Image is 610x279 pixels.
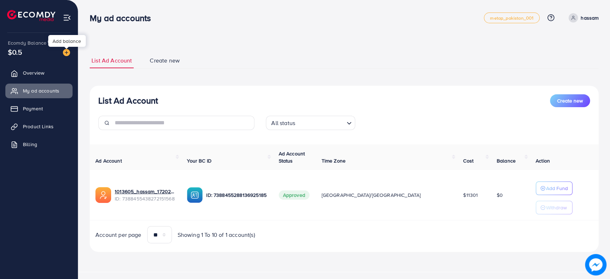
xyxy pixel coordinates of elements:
div: Add balance [48,35,86,47]
span: Ecomdy Balance [8,39,46,46]
span: Ad Account [95,157,122,164]
span: Account per page [95,231,142,239]
span: Your BC ID [187,157,212,164]
a: Product Links [5,119,73,134]
img: ic-ba-acc.ded83a64.svg [187,187,203,203]
a: My ad accounts [5,84,73,98]
img: logo [7,10,55,21]
a: Billing [5,137,73,151]
a: metap_pakistan_001 [484,13,540,23]
p: Withdraw [546,203,567,212]
span: Create new [150,56,180,65]
button: Add Fund [536,181,572,195]
span: Overview [23,69,44,76]
button: Create new [550,94,590,107]
a: Payment [5,101,73,116]
div: <span class='underline'>1013605_hassam_1720258849996</span></br>7388455438272151568 [115,188,175,203]
span: All status [270,118,297,128]
span: [GEOGRAPHIC_DATA]/[GEOGRAPHIC_DATA] [322,191,421,199]
span: $11301 [463,191,478,199]
a: hassam [566,13,599,23]
span: $0 [497,191,503,199]
input: Search for option [297,116,344,128]
p: hassam [581,14,599,22]
span: Action [536,157,550,164]
span: My ad accounts [23,87,59,94]
span: Balance [497,157,516,164]
span: List Ad Account [91,56,132,65]
span: Showing 1 To 10 of 1 account(s) [178,231,255,239]
span: Ad Account Status [279,150,305,164]
h3: List Ad Account [98,95,158,106]
span: $0.5 [8,47,23,57]
span: Product Links [23,123,54,130]
span: Approved [279,190,309,200]
span: metap_pakistan_001 [490,16,534,20]
button: Withdraw [536,201,572,214]
p: ID: 7388455288136925185 [206,191,267,199]
span: ID: 7388455438272151568 [115,195,175,202]
img: image [63,49,70,56]
img: image [587,256,605,274]
p: Add Fund [546,184,568,193]
a: 1013605_hassam_1720258849996 [115,188,175,195]
span: Billing [23,141,37,148]
span: Create new [557,97,583,104]
span: Cost [463,157,473,164]
span: Payment [23,105,43,112]
img: menu [63,14,71,22]
h3: My ad accounts [90,13,157,23]
img: ic-ads-acc.e4c84228.svg [95,187,111,203]
div: Search for option [266,116,355,130]
span: Time Zone [322,157,346,164]
a: Overview [5,66,73,80]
